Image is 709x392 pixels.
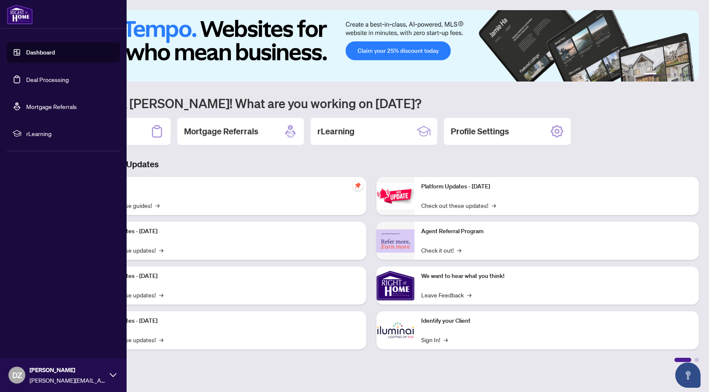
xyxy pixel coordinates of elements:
[467,290,471,299] span: →
[89,272,360,281] p: Platform Updates - [DATE]
[674,73,677,76] button: 4
[376,183,414,210] img: Platform Updates - June 23, 2025
[421,245,461,255] a: Check it out!→
[376,267,414,305] img: We want to hear what you think!
[89,227,360,236] p: Platform Updates - [DATE]
[12,369,22,381] span: DZ
[44,95,699,111] h1: Welcome back [PERSON_NAME]! What are you working on [DATE]?
[643,73,657,76] button: 1
[353,180,363,191] span: pushpin
[421,182,692,191] p: Platform Updates - [DATE]
[26,76,69,83] a: Deal Processing
[421,201,496,210] a: Check out these updates!→
[421,316,692,326] p: Identify your Client
[44,10,699,82] img: Slide 0
[680,73,684,76] button: 5
[89,316,360,326] p: Platform Updates - [DATE]
[184,125,258,137] h2: Mortgage Referrals
[451,125,509,137] h2: Profile Settings
[26,129,114,138] span: rLearning
[7,4,33,24] img: logo
[155,201,160,210] span: →
[687,73,690,76] button: 6
[89,182,360,191] p: Self-Help
[421,335,448,344] a: Sign In!→
[30,365,106,375] span: [PERSON_NAME]
[376,311,414,349] img: Identify your Client
[159,245,163,255] span: →
[421,227,692,236] p: Agent Referral Program
[492,201,496,210] span: →
[376,229,414,253] img: Agent Referral Program
[317,125,354,137] h2: rLearning
[675,362,701,388] button: Open asap
[26,103,77,110] a: Mortgage Referrals
[444,335,448,344] span: →
[26,49,55,56] a: Dashboard
[30,376,106,385] span: [PERSON_NAME][EMAIL_ADDRESS][DOMAIN_NAME]
[44,158,699,170] h3: Brokerage & Industry Updates
[421,272,692,281] p: We want to hear what you think!
[421,290,471,299] a: Leave Feedback→
[667,73,670,76] button: 3
[159,290,163,299] span: →
[457,245,461,255] span: →
[660,73,663,76] button: 2
[159,335,163,344] span: →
